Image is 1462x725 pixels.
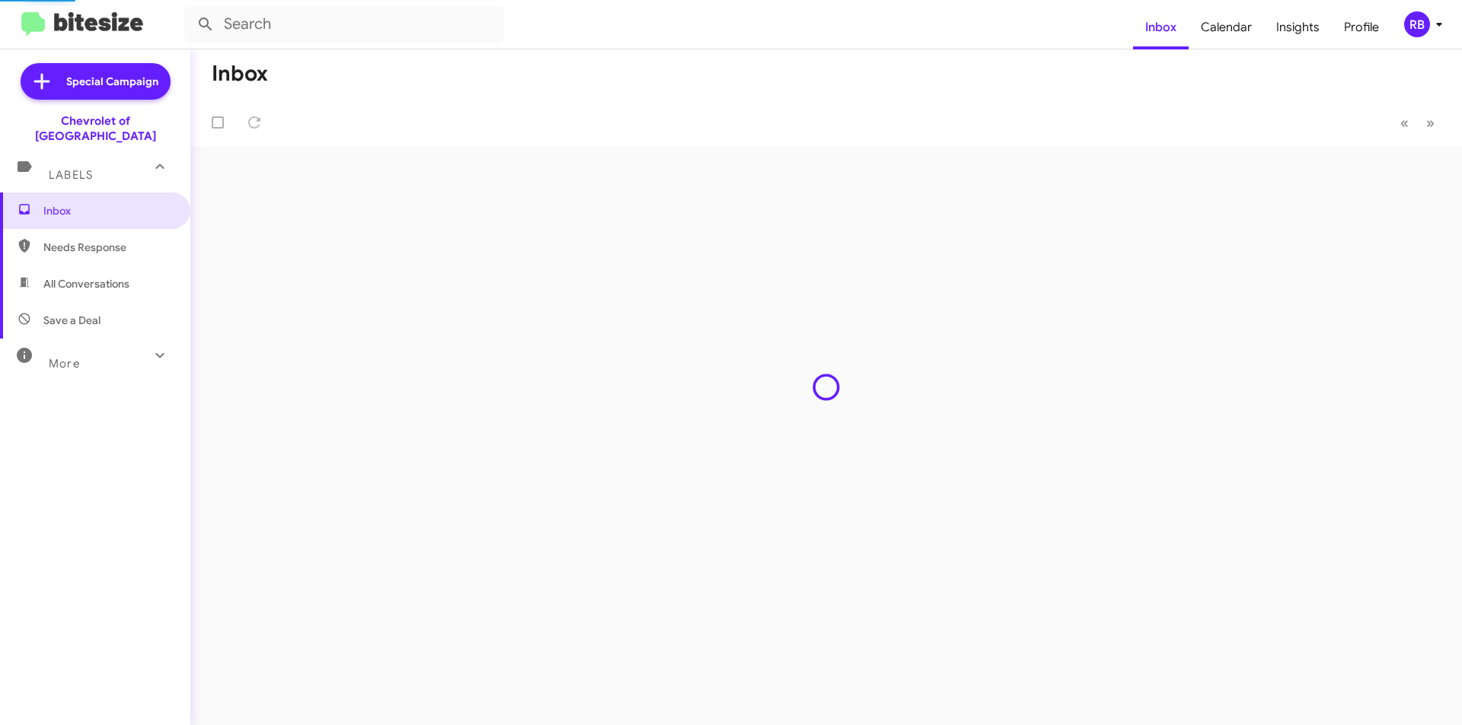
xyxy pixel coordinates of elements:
span: Save a Deal [43,313,101,328]
span: Special Campaign [66,74,158,89]
span: Labels [49,168,93,182]
span: All Conversations [43,276,129,291]
span: « [1400,113,1409,132]
a: Special Campaign [21,63,171,100]
span: Needs Response [43,240,173,255]
nav: Page navigation example [1392,107,1444,138]
h1: Inbox [212,62,268,86]
a: Insights [1264,5,1332,49]
span: » [1426,113,1435,132]
a: Calendar [1189,5,1264,49]
button: Previous [1391,107,1418,138]
a: Inbox [1133,5,1189,49]
button: Next [1417,107,1444,138]
button: RB [1391,11,1445,37]
a: Profile [1332,5,1391,49]
span: More [49,357,80,370]
span: Inbox [43,203,173,218]
input: Search [184,6,504,43]
div: RB [1404,11,1430,37]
